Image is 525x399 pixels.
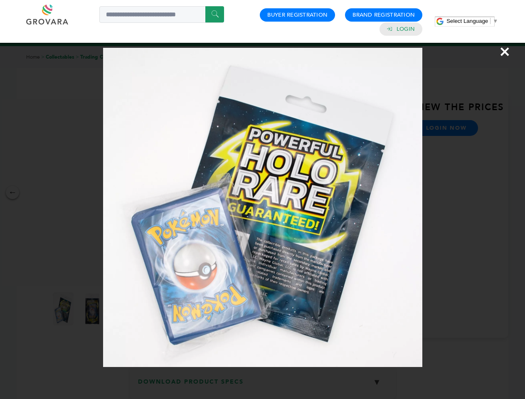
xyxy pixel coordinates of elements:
[499,40,510,63] span: ×
[267,11,328,19] a: Buyer Registration
[493,18,498,24] span: ▼
[446,18,488,24] span: Select Language
[397,25,415,33] a: Login
[99,6,224,23] input: Search a product or brand...
[446,18,498,24] a: Select Language​
[103,48,422,367] img: Image Preview
[352,11,415,19] a: Brand Registration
